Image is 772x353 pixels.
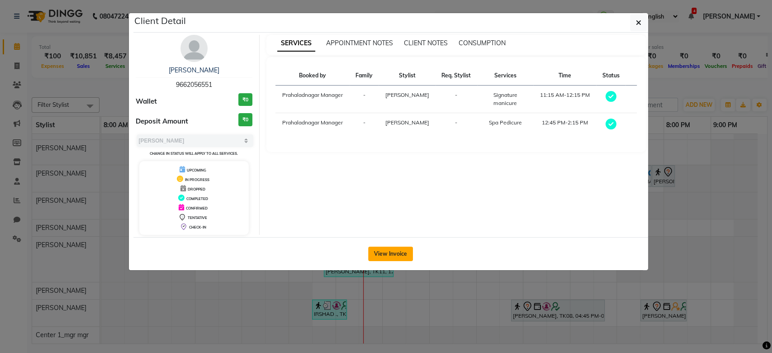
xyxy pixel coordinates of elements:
[533,86,596,113] td: 11:15 AM-12:15 PM
[275,66,350,86] th: Booked by
[385,119,429,126] span: [PERSON_NAME]
[368,247,413,261] button: View Invoice
[189,225,206,229] span: CHECK-IN
[136,116,188,127] span: Deposit Amount
[533,113,596,136] td: 12:45 PM-2:15 PM
[385,91,429,98] span: [PERSON_NAME]
[188,187,205,191] span: DROPPED
[186,196,208,201] span: COMPLETED
[134,14,186,28] h5: Client Detail
[186,206,208,210] span: CONFIRMED
[277,35,315,52] span: SERVICES
[275,113,350,136] td: Prahaladnagar Manager
[238,93,252,106] h3: ₹0
[533,66,596,86] th: Time
[150,151,238,156] small: Change in status will apply to all services.
[326,39,393,47] span: APPOINTMENT NOTES
[188,215,207,220] span: TENTATIVE
[483,91,528,107] div: Signature manicure
[238,113,252,126] h3: ₹0
[596,66,625,86] th: Status
[136,96,157,107] span: Wallet
[350,113,379,136] td: -
[350,66,379,86] th: Family
[176,81,212,89] span: 9662056551
[483,119,528,127] div: Spa Pedicure
[185,177,209,182] span: IN PROGRESS
[350,86,379,113] td: -
[477,66,533,86] th: Services
[169,66,219,74] a: [PERSON_NAME]
[275,86,350,113] td: Prahaladnagar Manager
[187,168,206,172] span: UPCOMING
[436,66,477,86] th: Req. Stylist
[180,35,208,62] img: avatar
[404,39,448,47] span: CLIENT NOTES
[379,66,435,86] th: Stylist
[436,86,477,113] td: -
[436,113,477,136] td: -
[459,39,506,47] span: CONSUMPTION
